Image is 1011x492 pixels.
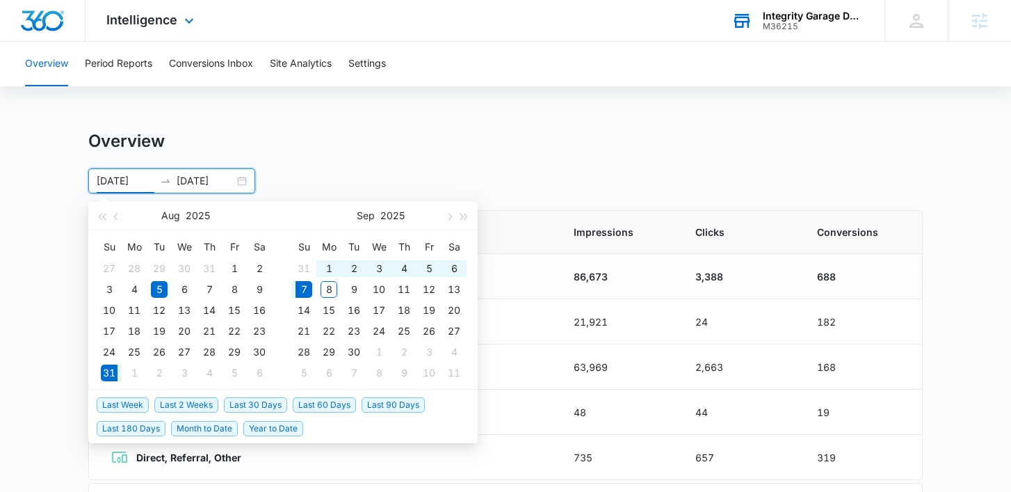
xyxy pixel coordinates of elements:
[251,323,268,340] div: 23
[197,279,222,300] td: 2025-08-07
[176,344,193,360] div: 27
[226,302,243,319] div: 15
[126,365,143,381] div: 1
[97,363,122,383] td: 2025-08-31
[147,236,172,258] th: Tu
[222,321,247,342] td: 2025-08-22
[416,300,442,321] td: 2025-09-19
[222,236,247,258] th: Fr
[421,365,437,381] div: 10
[136,452,241,463] strong: Direct, Referral, Other
[97,300,122,321] td: 2025-08-10
[346,260,362,277] div: 2
[226,323,243,340] div: 22
[197,321,222,342] td: 2025-08-21
[126,260,143,277] div: 28
[442,236,467,258] th: Sa
[296,281,312,298] div: 7
[147,321,172,342] td: 2025-08-19
[416,342,442,363] td: 2025-10-03
[446,302,462,319] div: 20
[247,342,272,363] td: 2025-08-30
[442,321,467,342] td: 2025-09-27
[557,254,679,299] td: 86,673
[679,435,800,480] td: 657
[247,279,272,300] td: 2025-08-09
[296,323,312,340] div: 21
[147,342,172,363] td: 2025-08-26
[341,236,366,258] th: Tu
[197,258,222,279] td: 2025-07-31
[177,173,234,189] input: End date
[226,344,243,360] div: 29
[97,236,122,258] th: Su
[346,302,362,319] div: 16
[161,202,180,230] button: Aug
[442,342,467,363] td: 2025-10-04
[171,421,238,436] span: Month to Date
[291,236,316,258] th: Su
[371,323,387,340] div: 24
[247,258,272,279] td: 2025-08-02
[396,344,412,360] div: 2
[147,258,172,279] td: 2025-07-29
[391,236,416,258] th: Th
[679,390,800,435] td: 44
[201,281,218,298] div: 7
[316,300,341,321] td: 2025-09-15
[147,300,172,321] td: 2025-08-12
[348,42,386,86] button: Settings
[396,260,412,277] div: 4
[291,363,316,383] td: 2025-10-05
[201,260,218,277] div: 31
[446,365,462,381] div: 11
[557,299,679,344] td: 21,921
[296,260,312,277] div: 31
[421,344,437,360] div: 3
[371,365,387,381] div: 8
[421,323,437,340] div: 26
[172,300,197,321] td: 2025-08-13
[800,435,922,480] td: 319
[106,13,177,27] span: Intelligence
[126,302,143,319] div: 11
[197,300,222,321] td: 2025-08-14
[247,236,272,258] th: Sa
[172,342,197,363] td: 2025-08-27
[341,321,366,342] td: 2025-09-23
[391,300,416,321] td: 2025-09-18
[247,321,272,342] td: 2025-08-23
[293,397,356,413] span: Last 60 Days
[197,236,222,258] th: Th
[151,344,168,360] div: 26
[557,390,679,435] td: 48
[172,321,197,342] td: 2025-08-20
[371,281,387,298] div: 10
[679,254,800,299] td: 3,388
[222,300,247,321] td: 2025-08-15
[296,302,312,319] div: 14
[442,300,467,321] td: 2025-09-20
[346,281,362,298] div: 9
[421,260,437,277] div: 5
[316,236,341,258] th: Mo
[446,260,462,277] div: 6
[243,421,303,436] span: Year to Date
[251,302,268,319] div: 16
[251,365,268,381] div: 6
[416,279,442,300] td: 2025-09-12
[160,175,171,187] span: swap-right
[316,279,341,300] td: 2025-09-08
[147,279,172,300] td: 2025-08-05
[371,344,387,360] div: 1
[226,281,243,298] div: 8
[251,344,268,360] div: 30
[101,344,118,360] div: 24
[151,302,168,319] div: 12
[251,260,268,277] div: 2
[247,363,272,383] td: 2025-09-06
[679,344,800,390] td: 2,663
[251,281,268,298] div: 9
[371,302,387,319] div: 17
[176,323,193,340] div: 20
